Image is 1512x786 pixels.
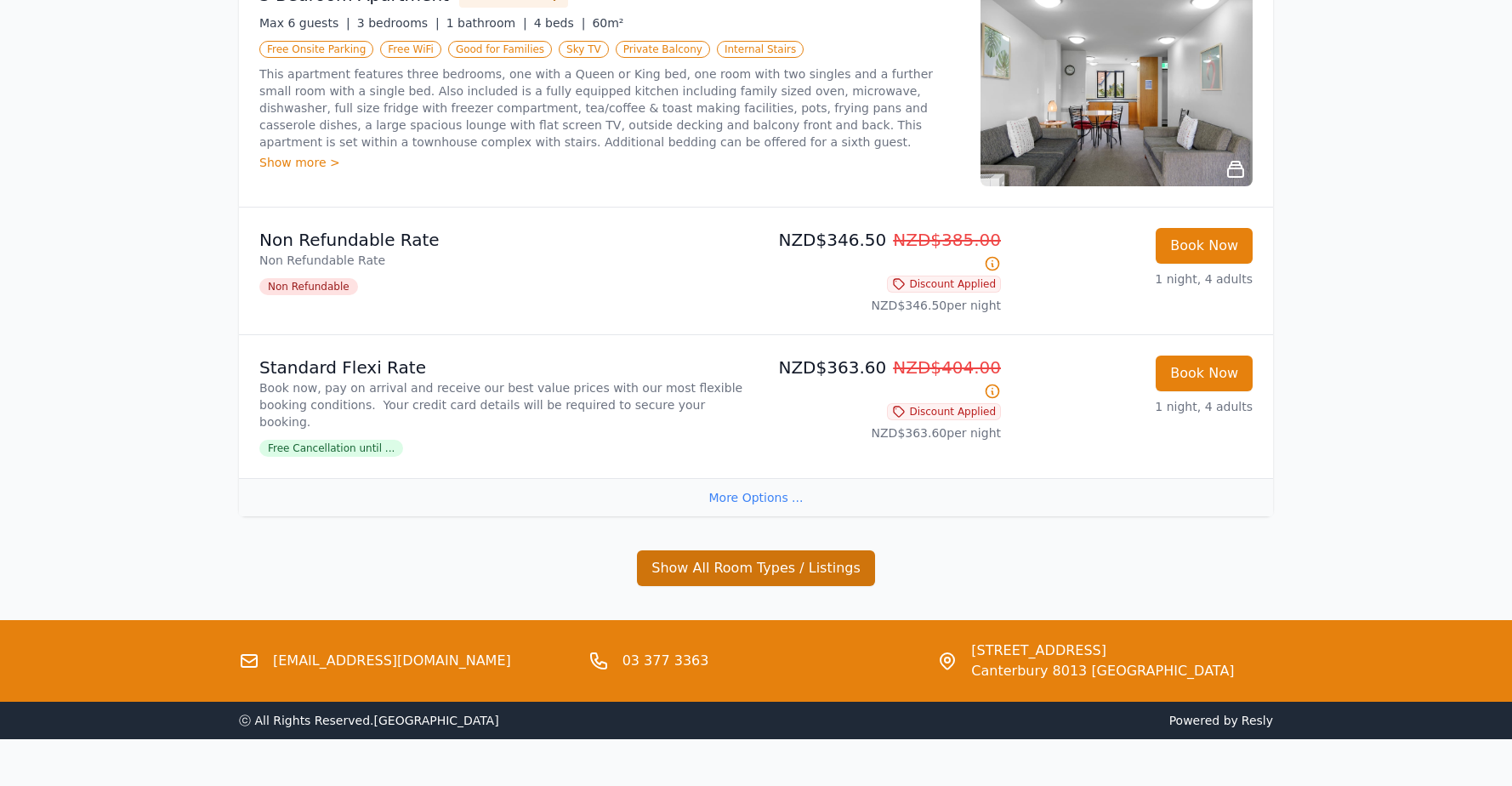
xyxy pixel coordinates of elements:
[1242,714,1273,727] a: Resly
[446,16,527,30] span: 1 bathroom |
[971,641,1234,661] span: [STREET_ADDRESS]
[259,228,749,252] p: Non Refundable Rate
[592,16,623,30] span: 60m²
[273,651,511,671] a: [EMAIL_ADDRESS][DOMAIN_NAME]
[534,16,586,30] span: 4 beds |
[1015,398,1253,415] p: 1 night, 4 adults
[893,230,1001,250] span: NZD$385.00
[259,252,749,269] p: Non Refundable Rate
[259,65,960,151] p: This apartment features three bedrooms, one with a Queen or King bed, one room with two singles a...
[357,16,440,30] span: 3 bedrooms |
[239,714,499,727] span: ⓒ All Rights Reserved. [GEOGRAPHIC_DATA]
[259,154,960,171] div: Show more >
[763,228,1001,276] p: NZD$346.50
[380,41,441,58] span: Free WiFi
[887,403,1001,420] span: Discount Applied
[259,379,749,430] p: Book now, pay on arrival and receive our best value prices with our most flexible booking conditi...
[1015,271,1253,288] p: 1 night, 4 adults
[1156,356,1253,391] button: Book Now
[763,712,1273,729] span: Powered by
[1156,228,1253,264] button: Book Now
[637,550,875,586] button: Show All Room Types / Listings
[893,357,1001,378] span: NZD$404.00
[622,651,709,671] a: 03 377 3363
[616,41,710,58] span: Private Balcony
[259,16,350,30] span: Max 6 guests |
[887,276,1001,293] span: Discount Applied
[448,41,552,58] span: Good for Families
[763,356,1001,403] p: NZD$363.60
[259,278,358,295] span: Non Refundable
[259,440,403,457] span: Free Cancellation until ...
[763,297,1001,314] p: NZD$346.50 per night
[763,424,1001,441] p: NZD$363.60 per night
[717,41,804,58] span: Internal Stairs
[971,661,1234,681] span: Canterbury 8013 [GEOGRAPHIC_DATA]
[239,478,1273,516] div: More Options ...
[259,356,749,379] p: Standard Flexi Rate
[259,41,373,58] span: Free Onsite Parking
[559,41,609,58] span: Sky TV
